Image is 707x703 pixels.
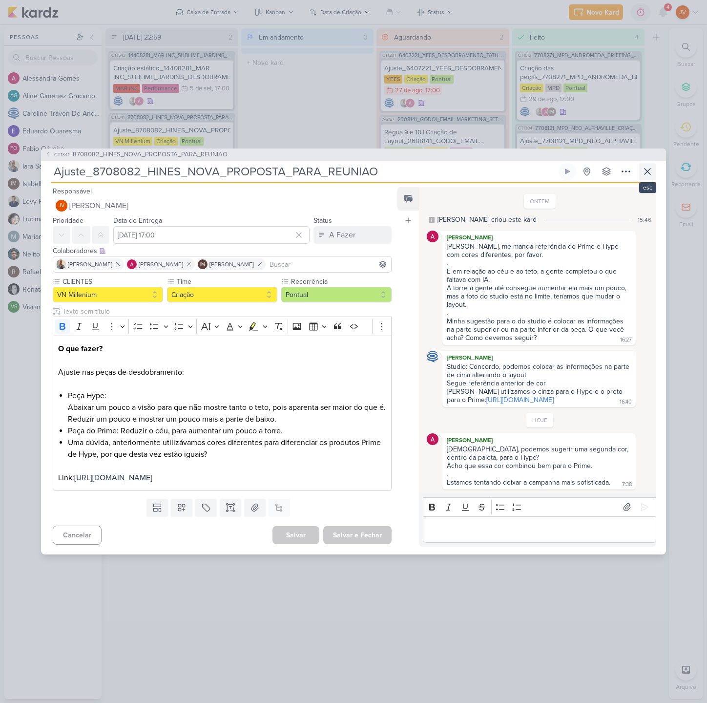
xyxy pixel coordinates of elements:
[53,526,102,545] button: Cancelar
[447,317,626,342] div: Minha sugestão para o do studio é colocar as informações na parte superior ou na parte inferior d...
[281,287,392,302] button: Pontual
[73,150,228,160] span: 8708082_HINES_NOVA_PROPOSTA_PARA_REUNIAO
[176,277,277,287] label: Time
[61,306,392,317] input: Texto sem título
[68,390,386,425] li: Peça Hype: Abaixar um pouco a visão para que não mostre tanto o teto, pois aparenta ser maior do ...
[329,229,355,241] div: A Fazer
[447,462,631,470] div: Acho que essa cor combinou bem para o Prime.
[639,182,656,193] div: esc
[53,246,392,256] div: Colaboradores
[56,200,67,212] div: Joney Viana
[444,353,634,362] div: [PERSON_NAME]
[53,197,392,214] button: JV [PERSON_NAME]
[622,481,632,489] div: 7:38
[53,336,392,491] div: Editor editing area: main
[68,260,112,269] span: [PERSON_NAME]
[198,259,208,269] div: Isabella Machado Guimarães
[423,497,656,516] div: Editor toolbar
[56,259,66,269] img: Iara Santos
[58,472,386,484] p: Link:
[447,362,631,379] div: Studio: Concordo, podemos colocar as informações na parte de cima alterando o layout
[59,203,64,209] p: JV
[447,387,624,404] div: [PERSON_NAME] utilizamos o cinza para o Hype e o preto para o Prime:
[53,187,92,195] label: Responsável
[113,216,162,225] label: Data de Entrega
[58,344,103,354] strong: O que fazer?
[620,398,632,406] div: 16:40
[486,396,554,404] a: [URL][DOMAIN_NAME]
[268,258,389,270] input: Buscar
[563,168,571,175] div: Ligar relógio
[447,470,631,478] div: .
[447,267,631,284] div: E em relação ao céu e ao teto, a gente completou o que faltava com IA.
[69,200,128,212] span: [PERSON_NAME]
[74,473,152,483] a: [URL][DOMAIN_NAME]
[139,260,183,269] span: [PERSON_NAME]
[423,516,656,543] div: Editor editing area: main
[53,287,163,302] button: VN Millenium
[427,433,438,445] img: Alessandra Gomes
[447,259,631,267] div: .
[437,214,537,225] div: [PERSON_NAME] criou este kard
[127,259,137,269] img: Alessandra Gomes
[53,216,83,225] label: Prioridade
[313,216,332,225] label: Status
[447,309,631,317] div: .
[427,351,438,362] img: Caroline Traven De Andrade
[447,379,631,387] div: Segue referência anterior de cor
[200,262,205,267] p: IM
[313,226,392,244] button: A Fazer
[447,478,610,487] div: Estamos tentando deixar a campanha mais sofisticada.
[45,150,228,160] button: CT1341 8708082_HINES_NOVA_PROPOSTA_PARA_REUNIAO
[620,336,632,344] div: 16:27
[444,435,634,445] div: [PERSON_NAME]
[113,226,310,244] input: Select a date
[62,277,163,287] label: CLIENTES
[53,151,71,158] span: CT1341
[68,425,386,437] li: Peça do Prime: Reduzir o céu, para aumentar um pouco a torre.
[444,233,634,242] div: [PERSON_NAME]
[427,231,438,242] img: Alessandra Gomes
[58,343,386,390] p: Ajuste nas peças de desdobramento:
[447,242,631,259] div: [PERSON_NAME], me manda referência do Prime e Hype com cores diferentes, por favor.
[209,260,254,269] span: [PERSON_NAME]
[447,284,631,309] div: A torre a gente até consegue aumentar ela mais um pouco, mas a foto do studio está no limite, ter...
[638,215,651,224] div: 15:46
[68,437,386,460] li: Uma dúvida, anteriormente utilizávamos cores diferentes para diferenciar os produtos Prime de Hyp...
[51,163,557,180] input: Kard Sem Título
[53,317,392,336] div: Editor toolbar
[167,287,277,302] button: Criação
[290,277,392,287] label: Recorrência
[447,445,631,462] div: [DEMOGRAPHIC_DATA], podemos sugerir uma segunda cor, dentro da paleta, para o Hype?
